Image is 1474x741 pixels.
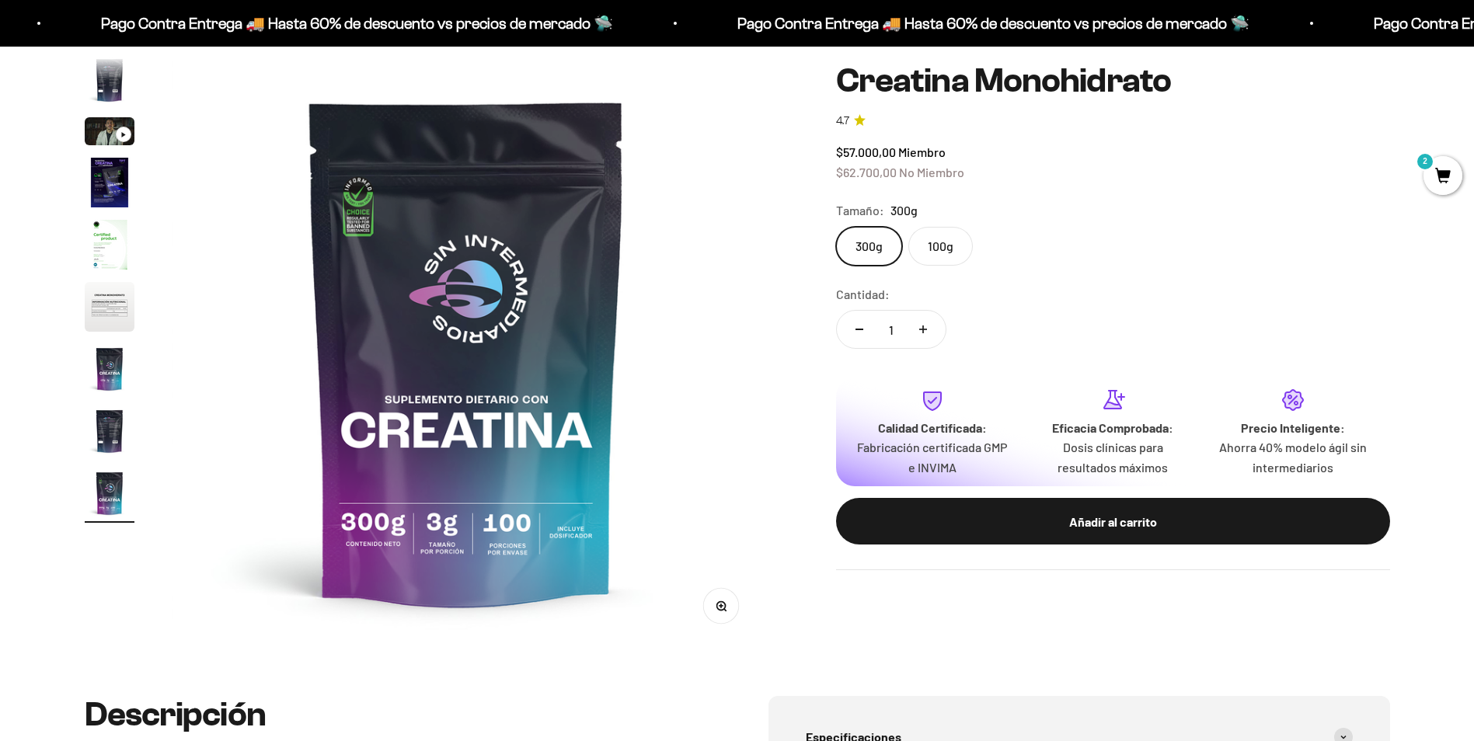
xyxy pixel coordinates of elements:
[85,55,134,110] button: Ir al artículo 2
[878,419,987,434] strong: Calidad Certificada:
[836,200,884,221] legend: Tamaño:
[1241,419,1345,434] strong: Precio Inteligente:
[71,11,583,36] p: Pago Contra Entrega 🚚 Hasta 60% de descuento vs precios de mercado 🛸
[85,158,134,207] img: Creatina Monohidrato
[85,468,134,523] button: Ir al artículo 9
[85,468,134,518] img: Creatina Monohidrato
[85,344,134,398] button: Ir al artículo 7
[85,117,134,150] button: Ir al artículo 3
[836,498,1390,544] button: Añadir al carrito
[85,282,134,332] img: Creatina Monohidrato
[898,144,946,159] span: Miembro
[836,112,849,129] span: 4.7
[85,282,134,336] button: Ir al artículo 6
[1052,419,1173,434] strong: Eficacia Comprobada:
[85,406,134,461] button: Ir al artículo 8
[85,158,134,212] button: Ir al artículo 4
[836,284,890,304] label: Cantidad:
[85,696,706,733] h2: Descripción
[85,344,134,394] img: Creatina Monohidrato
[867,511,1359,531] div: Añadir al carrito
[1416,152,1434,171] mark: 2
[836,112,1390,129] a: 4.74.7 de 5.0 estrellas
[85,406,134,456] img: Creatina Monohidrato
[836,164,897,179] span: $62.700,00
[836,144,896,159] span: $57.000,00
[899,164,964,179] span: No Miembro
[1215,437,1371,477] p: Ahorra 40% modelo ágil sin intermediarios
[85,55,134,105] img: Creatina Monohidrato
[837,311,882,348] button: Reducir cantidad
[1423,169,1462,186] a: 2
[85,220,134,274] button: Ir al artículo 5
[1035,437,1190,477] p: Dosis clínicas para resultados máximos
[836,62,1390,99] h1: Creatina Monohidrato
[890,200,918,221] span: 300g
[707,11,1219,36] p: Pago Contra Entrega 🚚 Hasta 60% de descuento vs precios de mercado 🛸
[85,220,134,270] img: Creatina Monohidrato
[855,437,1010,477] p: Fabricación certificada GMP e INVIMA
[172,57,761,646] img: Creatina Monohidrato
[901,311,946,348] button: Aumentar cantidad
